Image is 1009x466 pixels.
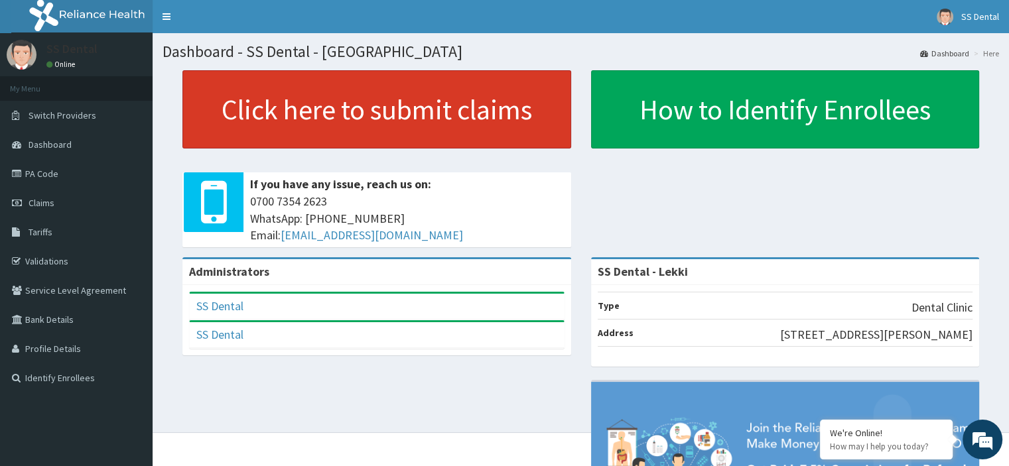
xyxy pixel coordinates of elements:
strong: SS Dental - Lekki [598,264,688,279]
p: [STREET_ADDRESS][PERSON_NAME] [780,326,973,343]
a: SS Dental [196,298,243,314]
li: Here [971,48,999,59]
p: Dental Clinic [911,299,973,316]
img: User Image [937,9,953,25]
p: SS Dental [46,43,98,55]
a: SS Dental [196,327,243,342]
h1: Dashboard - SS Dental - [GEOGRAPHIC_DATA] [163,43,999,60]
a: Online [46,60,78,69]
div: We're Online! [830,427,943,439]
span: Switch Providers [29,109,96,121]
b: Address [598,327,634,339]
b: Type [598,300,620,312]
b: If you have any issue, reach us on: [250,176,431,192]
a: How to Identify Enrollees [591,70,980,148]
b: Administrators [189,264,269,279]
span: 0700 7354 2623 WhatsApp: [PHONE_NUMBER] Email: [250,193,565,244]
span: Dashboard [29,139,72,150]
a: Dashboard [920,48,969,59]
a: Click here to submit claims [182,70,571,148]
span: Claims [29,197,54,209]
a: [EMAIL_ADDRESS][DOMAIN_NAME] [281,227,463,243]
span: SS Dental [961,11,999,23]
p: How may I help you today? [830,441,943,452]
span: Tariffs [29,226,52,238]
img: User Image [7,40,36,70]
